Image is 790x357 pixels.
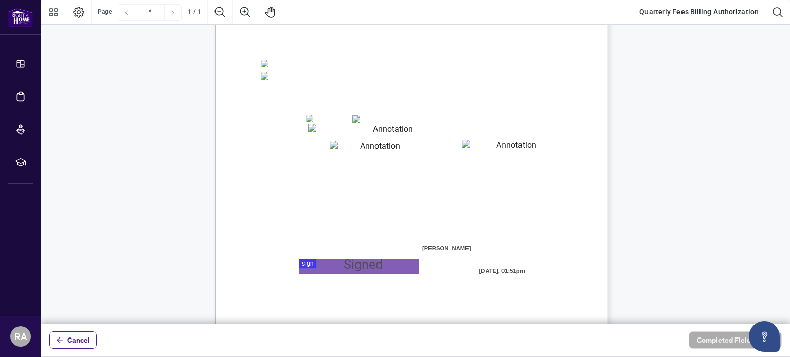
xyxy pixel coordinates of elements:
[8,8,33,27] img: logo
[749,321,780,352] button: Open asap
[56,336,63,344] span: arrow-left
[689,331,782,349] button: Completed Fields 0 of 1
[49,331,97,349] button: Cancel
[67,332,90,348] span: Cancel
[14,329,27,344] span: RA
